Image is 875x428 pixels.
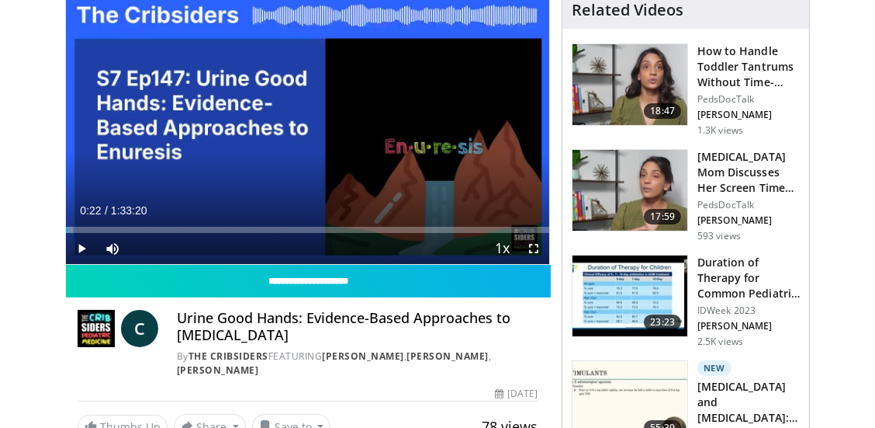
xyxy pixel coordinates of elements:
[697,379,800,426] h3: [MEDICAL_DATA] and [MEDICAL_DATA]: Stimming and Stimulants
[572,256,687,336] img: e1c5528f-ea3e-4198-aec8-51b2a8490044.150x105_q85_crop-smart_upscale.jpg
[572,255,800,348] a: 23:23 Duration of Therapy for Common Pediatric Infections: How Long Can Yo… IDWeek 2023 [PERSON_N...
[572,1,683,19] h4: Related Videos
[177,350,538,378] div: By FEATURING , ,
[78,310,115,347] img: The Cribsiders
[111,204,147,217] span: 1:33:20
[572,43,800,137] a: 18:47 How to Handle Toddler Tantrums Without Time-Outs: A Pediatrician’s S… PedsDocTalk [PERSON_N...
[121,310,158,347] a: C
[97,233,128,264] button: Mute
[697,255,800,301] h3: Duration of Therapy for Common Pediatric Infections: How Long Can Yo…
[572,44,687,125] img: 50ea502b-14b0-43c2-900c-1755f08e888a.150x105_q85_crop-smart_upscale.jpg
[697,109,800,121] p: [PERSON_NAME]
[697,43,800,90] h3: How to Handle Toddler Tantrums Without Time-Outs: A Pediatrician’s S…
[323,350,405,363] a: [PERSON_NAME]
[644,315,681,330] span: 23:23
[697,360,731,376] p: New
[177,310,538,343] h4: Urine Good Hands: Evidence-Based Approaches to [MEDICAL_DATA]
[496,387,538,401] div: [DATE]
[518,233,549,264] button: Fullscreen
[697,304,800,317] p: IDWeek 2023
[697,230,741,242] p: 593 views
[697,149,800,196] h3: [MEDICAL_DATA] Mom Discusses Her Screen Time Approach for Her Preschoo…
[66,227,549,233] div: Progress Bar
[644,209,681,224] span: 17:59
[697,336,743,348] p: 2.5K views
[105,204,108,217] span: /
[177,364,259,377] a: [PERSON_NAME]
[697,124,743,137] p: 1.3K views
[80,204,101,217] span: 0:22
[697,199,800,211] p: PedsDocTalk
[697,93,800,106] p: PedsDocTalk
[66,233,97,264] button: Play
[572,149,800,242] a: 17:59 [MEDICAL_DATA] Mom Discusses Her Screen Time Approach for Her Preschoo… PedsDocTalk [PERSON...
[697,320,800,332] p: [PERSON_NAME]
[188,350,268,363] a: The Cribsiders
[407,350,489,363] a: [PERSON_NAME]
[487,233,518,264] button: Playback Rate
[697,214,800,227] p: [PERSON_NAME]
[572,150,687,231] img: 545bfb05-4c46-43eb-a600-77e1c8216bd9.150x105_q85_crop-smart_upscale.jpg
[644,103,681,119] span: 18:47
